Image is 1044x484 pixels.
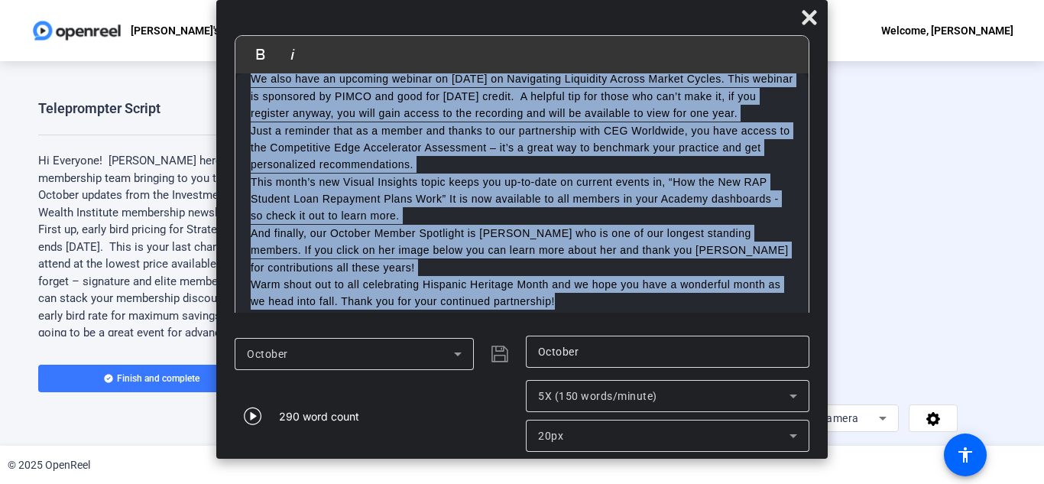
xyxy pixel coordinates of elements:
[38,99,160,118] div: Teleprompter Script
[131,21,313,40] p: [PERSON_NAME]'s Recording Session
[251,70,793,122] p: We also have an upcoming webinar on [DATE] on Navigating Liquidity Across Market Cycles. This web...
[279,408,359,424] div: 290 word count
[881,21,1013,40] div: Welcome, [PERSON_NAME]
[956,446,974,464] mat-icon: accessibility
[538,430,563,442] span: 20px
[538,390,657,402] span: 5X (150 words/minute)
[117,372,199,385] span: Finish and complete
[251,225,793,276] p: And finally, our October Member Spotlight is [PERSON_NAME] who is one of our longest standing mem...
[246,39,275,70] button: Bold (Ctrl+B)
[31,15,123,46] img: OpenReel logo
[251,276,793,310] p: Warm shout out to all celebrating Hispanic Heritage Month and we hope you have a wonderful month ...
[819,412,859,424] span: Camera
[8,457,90,473] div: © 2025 OpenReel
[247,348,288,360] span: October
[38,152,267,221] p: Hi Everyone! [PERSON_NAME] here with the membership team bringing to you the October updates from...
[251,122,793,174] p: Just a reminder that as a member and thanks to our partnership with CEG Worldwide, you have acces...
[251,174,793,225] p: This month’s new Visual Insights topic keeps you up-to-date on current events in, “How the New RA...
[38,221,267,376] p: First up, early bird pricing for Strategy Forum ends [DATE]. This is your last chance to attend a...
[278,39,307,70] button: Italic (Ctrl+I)
[538,343,797,361] input: Title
